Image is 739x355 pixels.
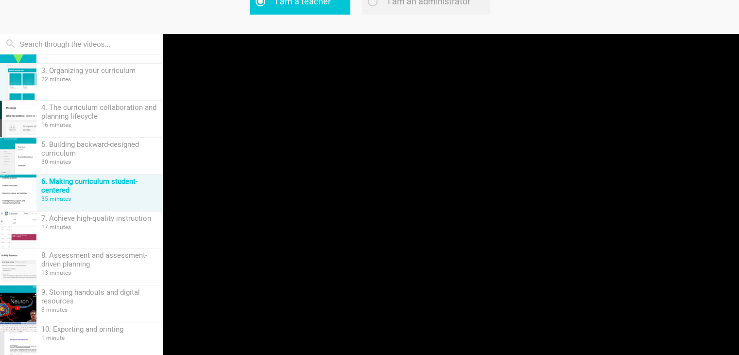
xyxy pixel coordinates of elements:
[41,177,158,195] div: 6. Making curriculum student-centered
[41,66,158,75] div: 3. Organizing your curriculum
[41,325,158,334] div: 10. Exporting and printing
[41,251,158,268] div: 8. Assessment and assessment-driven planning
[41,335,158,341] div: 1 minute
[41,306,158,313] div: 8 minutes
[41,195,158,202] div: 35 minutes
[41,269,158,276] div: 13 minutes
[41,159,158,165] div: 30 minutes
[41,288,158,305] div: 9. Storing handouts and digital resources
[41,76,158,83] div: 22 minutes
[41,103,158,121] div: 4. The curriculum collaboration and planning lifecycle
[41,122,158,128] div: 16 minutes
[41,140,158,158] div: 5. Building backward-designed curriculum
[41,224,158,231] div: 17 minutes
[41,214,158,223] div: 7. Achieve high-quality instruction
